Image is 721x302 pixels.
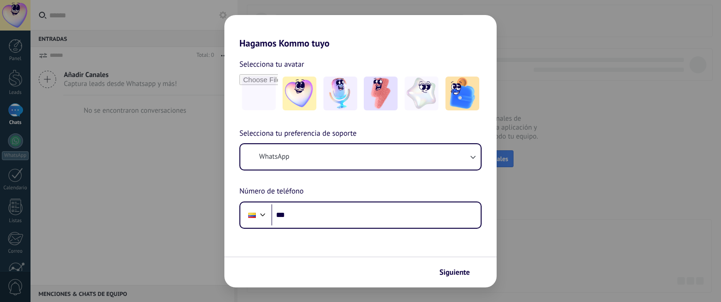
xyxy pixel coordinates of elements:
button: Siguiente [435,264,483,280]
span: Número de teléfono [239,186,304,198]
div: Colombia: + 57 [243,205,261,225]
span: Selecciona tu preferencia de soporte [239,128,357,140]
button: WhatsApp [240,144,481,170]
img: -3.jpeg [364,77,398,110]
h2: Hagamos Kommo tuyo [224,15,497,49]
span: Selecciona tu avatar [239,58,304,70]
img: -2.jpeg [323,77,357,110]
span: WhatsApp [259,152,289,162]
img: -1.jpeg [283,77,316,110]
img: -5.jpeg [445,77,479,110]
img: -4.jpeg [405,77,438,110]
span: Siguiente [439,269,470,276]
